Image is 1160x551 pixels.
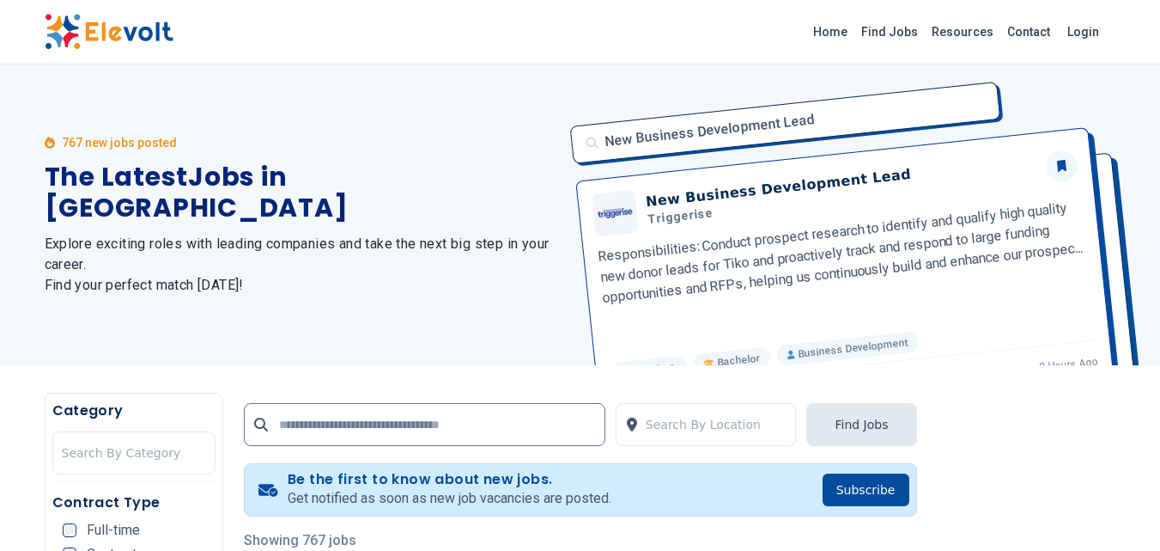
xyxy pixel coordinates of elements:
h4: Be the first to know about new jobs. [288,471,611,488]
p: Get notified as soon as new job vacancies are posted. [288,488,611,509]
h5: Category [52,401,216,421]
button: Find Jobs [806,403,916,446]
img: Elevolt [45,14,173,50]
a: Login [1057,15,1109,49]
a: Contact [1000,18,1057,46]
h2: Explore exciting roles with leading companies and take the next big step in your career. Find you... [45,234,560,296]
a: Resources [925,18,1000,46]
a: Home [806,18,854,46]
span: Full-time [87,523,140,537]
h5: Contract Type [52,493,216,513]
button: Subscribe [823,474,909,506]
iframe: Chat Widget [1074,468,1160,551]
p: Showing 767 jobs [244,530,917,551]
h1: The Latest Jobs in [GEOGRAPHIC_DATA] [45,162,560,223]
a: Find Jobs [854,18,925,46]
input: Full-time [63,523,76,537]
p: 767 new jobs posted [62,134,177,151]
